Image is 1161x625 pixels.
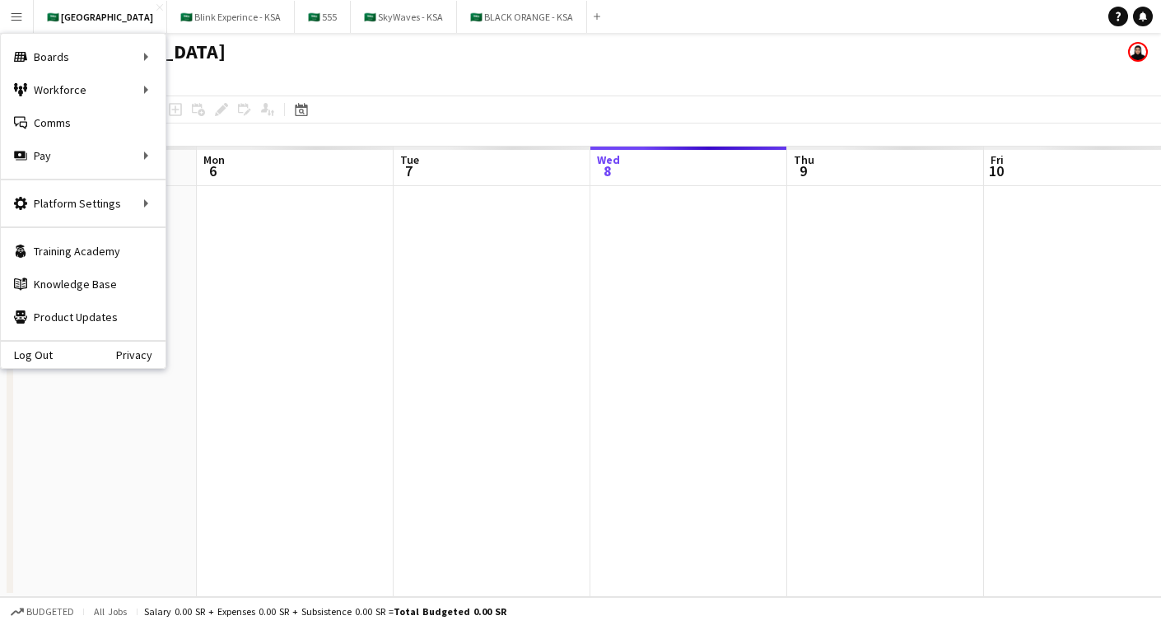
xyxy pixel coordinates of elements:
div: Boards [1,40,166,73]
span: Budgeted [26,606,74,618]
a: Product Updates [1,301,166,333]
div: Salary 0.00 SR + Expenses 0.00 SR + Subsistence 0.00 SR = [144,605,506,618]
span: Fri [991,152,1004,167]
button: 🇸🇦 Blink Experince - KSA [167,1,295,33]
span: 10 [988,161,1004,180]
span: 8 [594,161,620,180]
a: Privacy [116,348,166,361]
span: Tue [400,152,419,167]
span: Wed [597,152,620,167]
button: 🇸🇦 555 [295,1,351,33]
button: 🇸🇦 [GEOGRAPHIC_DATA] [34,1,167,33]
span: 9 [791,161,814,180]
button: Budgeted [8,603,77,621]
div: Workforce [1,73,166,106]
a: Log Out [1,348,53,361]
span: All jobs [91,605,130,618]
a: Training Academy [1,235,166,268]
span: Thu [794,152,814,167]
app-user-avatar: Shahad Alsubaie [1128,42,1148,62]
span: 7 [398,161,419,180]
span: Mon [203,152,225,167]
button: 🇸🇦 SkyWaves - KSA [351,1,457,33]
button: 🇸🇦 BLACK ORANGE - KSA [457,1,587,33]
a: Comms [1,106,166,139]
div: Platform Settings [1,187,166,220]
div: Pay [1,139,166,172]
span: 6 [201,161,225,180]
span: Total Budgeted 0.00 SR [394,605,506,618]
a: Knowledge Base [1,268,166,301]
